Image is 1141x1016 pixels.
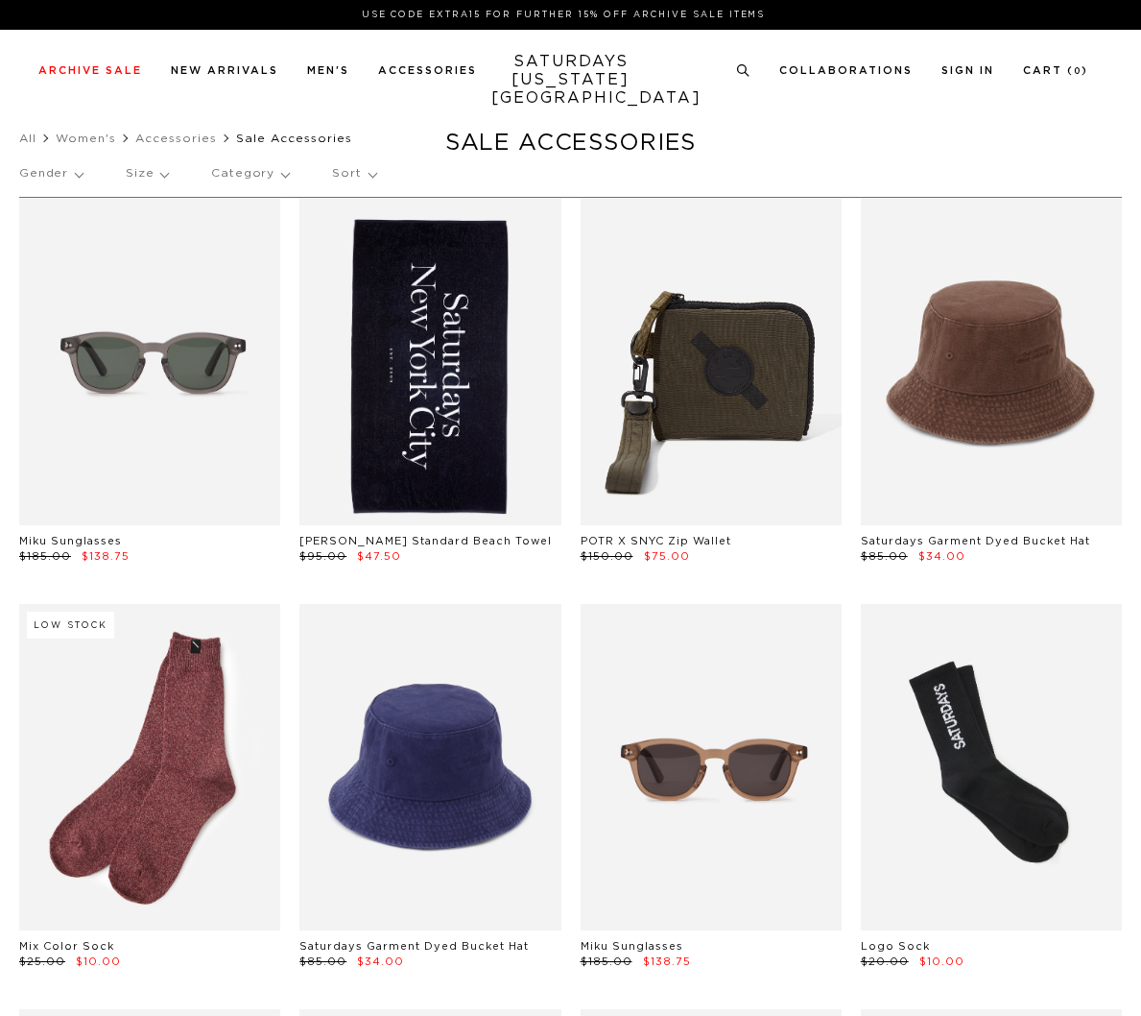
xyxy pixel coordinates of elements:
p: Use Code EXTRA15 for Further 15% Off Archive Sale Items [46,8,1081,22]
a: Accessories [378,65,477,76]
a: POTR X SNYC Zip Wallet [581,536,731,546]
a: Cart (0) [1023,65,1088,76]
span: $20.00 [861,956,909,967]
span: $75.00 [644,551,690,562]
a: Men's [307,65,349,76]
span: $34.00 [357,956,404,967]
span: Sale Accessories [236,133,352,144]
div: Low Stock [27,612,114,639]
span: $150.00 [581,551,633,562]
p: Sort [332,152,375,196]
a: SATURDAYS[US_STATE][GEOGRAPHIC_DATA] [491,53,650,108]
a: Mix Color Sock [19,941,114,952]
span: $10.00 [919,956,964,967]
span: $47.50 [357,551,401,562]
a: Saturdays Garment Dyed Bucket Hat [299,941,529,952]
a: Miku Sunglasses [19,536,122,546]
p: Category [211,152,289,196]
span: $25.00 [19,956,65,967]
a: Women's [56,133,116,144]
a: [PERSON_NAME] Standard Beach Towel [299,536,552,546]
p: Gender [19,152,83,196]
a: Sign In [941,65,994,76]
a: Saturdays Garment Dyed Bucket Hat [861,536,1090,546]
a: All [19,133,36,144]
a: Accessories [135,133,217,144]
a: Collaborations [779,65,913,76]
p: Size [126,152,168,196]
span: $85.00 [299,956,346,967]
span: $10.00 [76,956,121,967]
a: Miku Sunglasses [581,941,683,952]
a: New Arrivals [171,65,278,76]
span: $138.75 [643,956,691,967]
a: Archive Sale [38,65,142,76]
span: $185.00 [581,956,632,967]
span: $138.75 [82,551,130,562]
span: $95.00 [299,551,346,562]
a: Logo Sock [861,941,930,952]
span: $34.00 [918,551,965,562]
span: $85.00 [861,551,908,562]
span: $185.00 [19,551,71,562]
small: 0 [1074,67,1082,76]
